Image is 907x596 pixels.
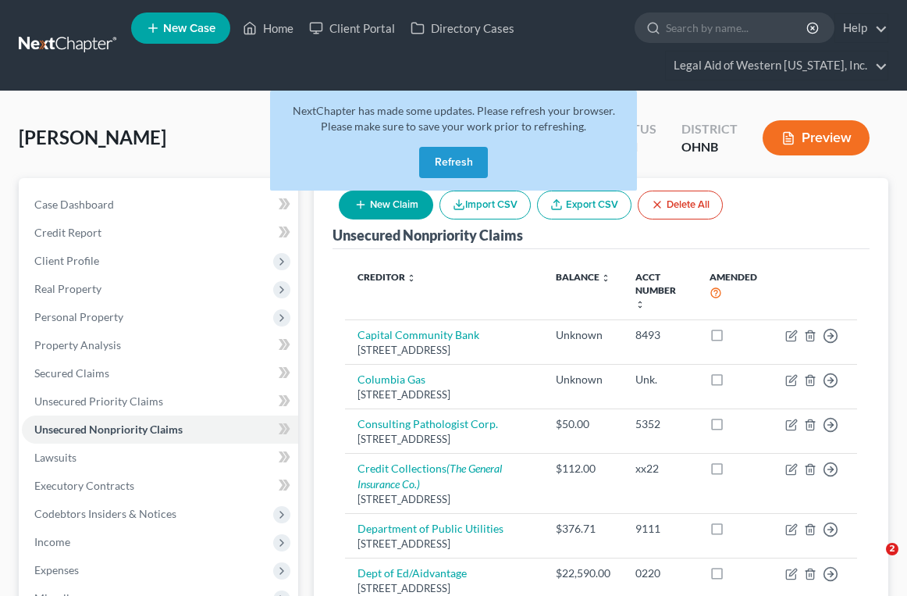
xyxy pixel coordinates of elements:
a: Department of Public Utilities [357,522,503,535]
div: [STREET_ADDRESS] [357,387,531,402]
a: Client Portal [301,14,403,42]
a: Case Dashboard [22,191,298,219]
span: NextChapter has made some updates. Please refresh your browser. Please make sure to save your wor... [293,104,615,133]
button: Delete All [638,191,723,219]
a: Secured Claims [22,359,298,387]
a: Creditor unfold_more [357,271,416,283]
div: 8493 [635,327,685,343]
a: Balance unfold_more [556,271,610,283]
a: Executory Contracts [22,472,298,500]
button: New Claim [339,191,433,219]
iframe: Intercom live chat [854,543,891,580]
div: Unsecured Nonpriority Claims [333,226,523,244]
span: New Case [163,23,215,34]
a: Unsecured Nonpriority Claims [22,416,298,444]
span: Codebtors Insiders & Notices [34,507,176,520]
a: Help [835,14,887,42]
span: Expenses [34,563,79,576]
span: Client Profile [34,254,99,267]
div: Unknown [556,372,610,387]
input: Search by name... [666,13,809,42]
i: unfold_more [407,273,416,283]
span: Personal Property [34,310,123,323]
div: $22,590.00 [556,566,610,581]
div: Unknown [556,327,610,343]
div: OHNB [681,138,738,156]
button: Import CSV [439,191,531,219]
span: Unsecured Priority Claims [34,394,163,408]
div: $376.71 [556,521,610,537]
a: Directory Cases [403,14,522,42]
div: 0220 [635,566,685,581]
i: unfold_more [635,300,645,309]
a: Property Analysis [22,331,298,359]
div: 5352 [635,416,685,432]
span: Real Property [34,282,101,295]
i: unfold_more [601,273,610,283]
span: Case Dashboard [34,198,114,211]
button: Refresh [419,147,488,178]
a: Unsecured Priority Claims [22,387,298,416]
a: Credit Collections(The General Insurance Co.) [357,462,502,491]
span: Property Analysis [34,338,121,352]
div: [STREET_ADDRESS] [357,432,531,447]
i: (The General Insurance Co.) [357,462,502,491]
div: Unk. [635,372,685,387]
a: Lawsuits [22,444,298,472]
button: Preview [763,120,870,155]
a: Legal Aid of Western [US_STATE], Inc. [666,52,887,80]
div: [STREET_ADDRESS] [357,581,531,596]
span: Executory Contracts [34,479,134,492]
a: Columbia Gas [357,373,425,386]
span: Lawsuits [34,451,76,464]
div: [STREET_ADDRESS] [357,537,531,551]
div: $112.00 [556,461,610,476]
div: District [681,120,738,138]
a: Credit Report [22,219,298,247]
div: xx22 [635,461,685,476]
div: [STREET_ADDRESS] [357,492,531,507]
span: Income [34,535,70,548]
div: 9111 [635,521,685,537]
div: $50.00 [556,416,610,432]
a: Home [235,14,301,42]
div: [STREET_ADDRESS] [357,343,531,358]
span: Secured Claims [34,366,109,380]
span: 2 [886,543,898,555]
span: [PERSON_NAME] [19,126,166,148]
a: Capital Community Bank [357,328,479,341]
span: Credit Report [34,226,101,239]
span: Unsecured Nonpriority Claims [34,423,183,436]
a: Consulting Pathologist Corp. [357,417,498,430]
a: Export CSV [537,191,631,219]
a: Dept of Ed/Aidvantage [357,566,467,580]
th: Amended [697,262,773,320]
a: Acct Number unfold_more [635,271,676,309]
